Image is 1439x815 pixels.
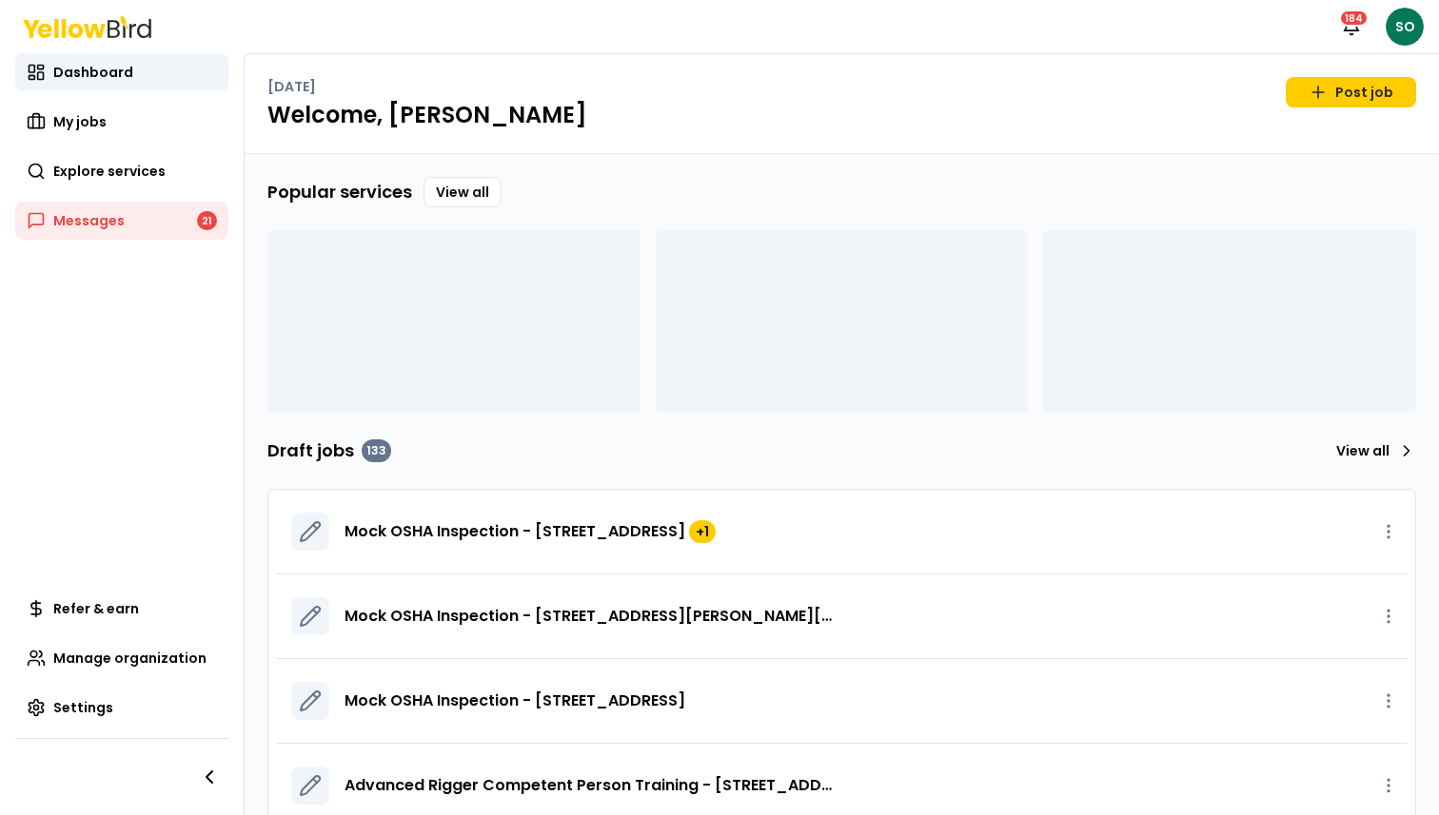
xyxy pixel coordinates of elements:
h3: Popular services [267,179,412,205]
h3: Draft jobs [267,437,391,464]
a: View all [424,177,502,207]
a: Post job [1286,77,1416,107]
a: Explore services [15,152,228,190]
a: Mock OSHA Inspection - [STREET_ADDRESS][PERSON_NAME][US_STATE] [345,605,832,628]
span: Messages [53,211,125,230]
span: SO [1386,8,1424,46]
button: 184 [1332,8,1370,46]
span: Refer & earn [53,599,139,618]
h1: Welcome, [PERSON_NAME] [267,100,1416,130]
span: Mock OSHA Inspection - [STREET_ADDRESS] [345,520,685,543]
span: My jobs [53,112,107,131]
a: Manage organization [15,639,228,677]
span: Dashboard [53,63,133,82]
a: Refer & earn [15,590,228,628]
a: Settings [15,689,228,727]
a: Mock OSHA Inspection - [STREET_ADDRESS]+1 [345,520,716,543]
p: [DATE] [267,77,316,96]
span: Explore services [53,162,166,181]
a: Advanced Rigger Competent Person Training - [STREET_ADDRESS] [345,774,832,797]
a: Messages21 [15,202,228,240]
a: View all [1329,436,1416,466]
a: Dashboard [15,53,228,91]
div: 184 [1339,10,1369,27]
div: 21 [197,211,217,230]
a: My jobs [15,103,228,141]
div: 133 [362,439,391,462]
a: Mock OSHA Inspection - [STREET_ADDRESS] [345,689,685,712]
span: Settings [53,698,113,717]
div: + 1 [689,520,716,543]
span: Manage organization [53,649,207,668]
